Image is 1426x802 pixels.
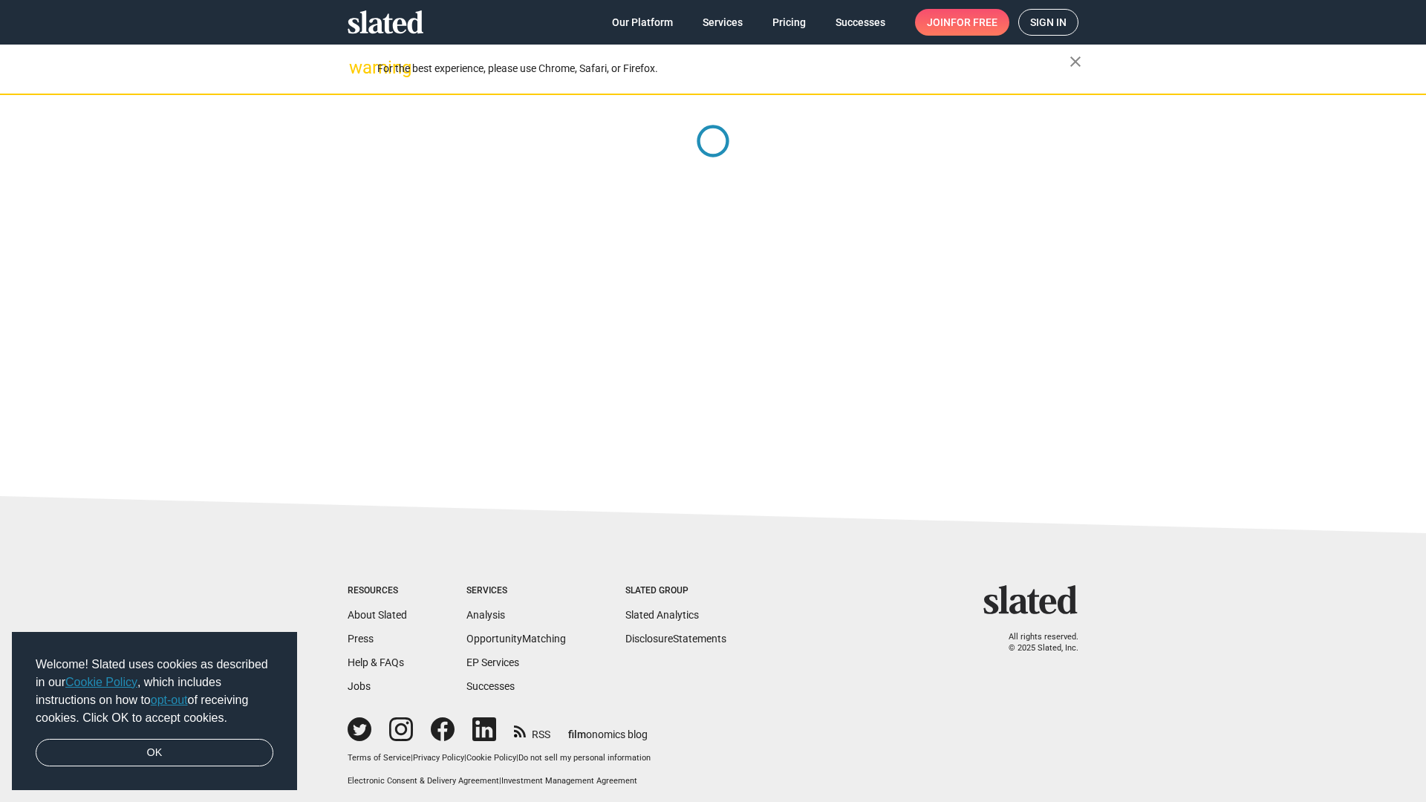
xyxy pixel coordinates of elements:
[824,9,897,36] a: Successes
[349,59,367,76] mat-icon: warning
[951,9,997,36] span: for free
[516,753,518,763] span: |
[466,753,516,763] a: Cookie Policy
[600,9,685,36] a: Our Platform
[348,753,411,763] a: Terms of Service
[348,680,371,692] a: Jobs
[377,59,1069,79] div: For the best experience, please use Chrome, Safari, or Firefox.
[348,776,499,786] a: Electronic Consent & Delivery Agreement
[466,680,515,692] a: Successes
[36,656,273,727] span: Welcome! Slated uses cookies as described in our , which includes instructions on how to of recei...
[466,609,505,621] a: Analysis
[36,739,273,767] a: dismiss cookie message
[927,9,997,36] span: Join
[464,753,466,763] span: |
[993,632,1078,653] p: All rights reserved. © 2025 Slated, Inc.
[625,633,726,645] a: DisclosureStatements
[466,656,519,668] a: EP Services
[625,609,699,621] a: Slated Analytics
[625,585,726,597] div: Slated Group
[1067,53,1084,71] mat-icon: close
[466,585,566,597] div: Services
[915,9,1009,36] a: Joinfor free
[348,585,407,597] div: Resources
[1018,9,1078,36] a: Sign in
[568,728,586,740] span: film
[836,9,885,36] span: Successes
[151,694,188,706] a: opt-out
[703,9,743,36] span: Services
[514,719,550,742] a: RSS
[772,9,806,36] span: Pricing
[348,609,407,621] a: About Slated
[501,776,637,786] a: Investment Management Agreement
[499,776,501,786] span: |
[568,716,648,742] a: filmonomics blog
[1030,10,1067,35] span: Sign in
[12,632,297,791] div: cookieconsent
[413,753,464,763] a: Privacy Policy
[348,656,404,668] a: Help & FAQs
[348,633,374,645] a: Press
[411,753,413,763] span: |
[761,9,818,36] a: Pricing
[65,676,137,688] a: Cookie Policy
[518,753,651,764] button: Do not sell my personal information
[691,9,755,36] a: Services
[466,633,566,645] a: OpportunityMatching
[612,9,673,36] span: Our Platform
